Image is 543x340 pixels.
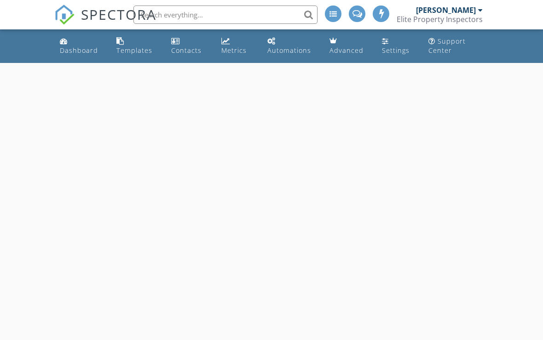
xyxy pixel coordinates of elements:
div: Support Center [428,37,466,55]
a: Settings [378,33,417,59]
a: Templates [113,33,160,59]
a: Advanced [326,33,371,59]
div: Dashboard [60,46,98,55]
img: The Best Home Inspection Software - Spectora [54,5,75,25]
a: Dashboard [56,33,105,59]
a: Automations (Advanced) [264,33,318,59]
a: Contacts [168,33,211,59]
a: Metrics [218,33,256,59]
a: Support Center [425,33,487,59]
div: Automations [267,46,311,55]
input: Search everything... [133,6,318,24]
div: Settings [382,46,410,55]
span: SPECTORA [81,5,156,24]
div: Contacts [171,46,202,55]
div: [PERSON_NAME] [416,6,476,15]
div: Metrics [221,46,247,55]
div: Templates [116,46,152,55]
div: Advanced [329,46,364,55]
a: SPECTORA [54,12,156,32]
div: Elite Property Inspectors [397,15,483,24]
